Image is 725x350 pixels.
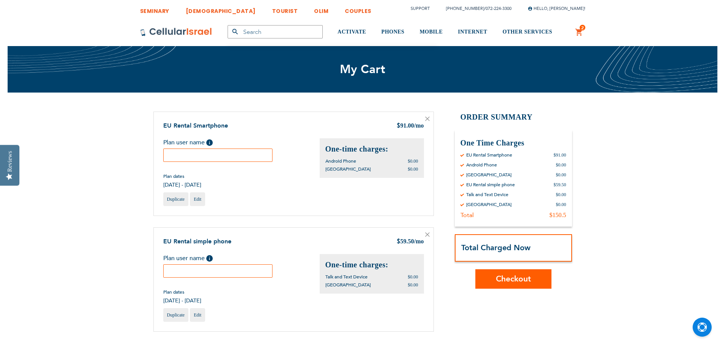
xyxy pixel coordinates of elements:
div: Android Phone [466,162,497,168]
h2: One-time charges: [325,260,418,270]
a: PHONES [381,18,405,46]
span: [GEOGRAPHIC_DATA] [325,282,371,288]
span: [GEOGRAPHIC_DATA] [325,166,371,172]
span: Talk and Text Device [325,274,368,280]
input: Search [228,25,323,38]
img: Cellular Israel Logo [140,27,212,37]
li: / [438,3,511,14]
a: 072-224-3300 [486,6,511,11]
a: TOURIST [272,2,298,16]
a: MOBILE [420,18,443,46]
span: Plan user name [163,254,205,262]
div: $0.00 [556,172,566,178]
span: INTERNET [458,29,487,35]
span: $0.00 [408,166,418,172]
span: Hello, [PERSON_NAME]! [528,6,585,11]
a: OTHER SERVICES [502,18,552,46]
div: [GEOGRAPHIC_DATA] [466,201,511,208]
span: $0.00 [408,274,418,280]
button: Checkout [475,269,551,289]
a: INTERNET [458,18,487,46]
a: [DEMOGRAPHIC_DATA] [186,2,256,16]
span: $0.00 [408,158,418,164]
a: EU Rental Smartphone [163,121,228,130]
a: [PHONE_NUMBER] [446,6,484,11]
div: $150.5 [550,211,566,219]
span: [DATE] - [DATE] [163,297,201,304]
a: 2 [575,28,583,37]
span: My Cart [340,61,386,77]
span: PHONES [381,29,405,35]
span: /mo [414,238,424,245]
span: $ [397,122,400,131]
a: Edit [190,192,205,206]
a: ACTIVATE [338,18,366,46]
a: EU Rental simple phone [163,237,231,246]
div: $0.00 [556,192,566,198]
span: $ [397,238,400,246]
span: Edit [194,197,201,202]
div: [GEOGRAPHIC_DATA] [466,172,511,178]
div: $0.00 [556,201,566,208]
a: Support [411,6,430,11]
span: [DATE] - [DATE] [163,181,201,189]
div: Reviews [6,151,13,172]
a: Duplicate [163,308,189,322]
h2: Order Summary [455,112,572,123]
strong: Total Charged Now [461,243,531,253]
span: Duplicate [167,197,185,202]
div: $91.00 [554,152,566,158]
div: 59.50 [397,237,424,246]
h2: One-time charges: [325,144,418,154]
span: $0.00 [408,282,418,288]
a: SEMINARY [140,2,169,16]
h3: One Time Charges [460,138,566,148]
span: Duplicate [167,312,185,318]
a: COUPLES [345,2,371,16]
div: Talk and Text Device [466,192,508,198]
span: Android Phone [325,158,356,164]
span: MOBILE [420,29,443,35]
span: Help [206,139,213,146]
a: OLIM [314,2,328,16]
a: Duplicate [163,192,189,206]
div: Total [460,211,474,219]
span: Edit [194,312,201,318]
span: ACTIVATE [338,29,366,35]
div: EU Rental simple phone [466,182,515,188]
span: Plan user name [163,138,205,147]
span: Checkout [496,273,531,284]
span: /mo [414,122,424,129]
div: $59.50 [554,182,566,188]
a: Edit [190,308,205,322]
div: 91.00 [397,121,424,131]
span: 2 [581,25,584,31]
span: OTHER SERVICES [502,29,552,35]
div: $0.00 [556,162,566,168]
span: Plan dates [163,289,201,295]
div: EU Rental Smartphone [466,152,512,158]
span: Plan dates [163,173,201,179]
span: Help [206,255,213,262]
